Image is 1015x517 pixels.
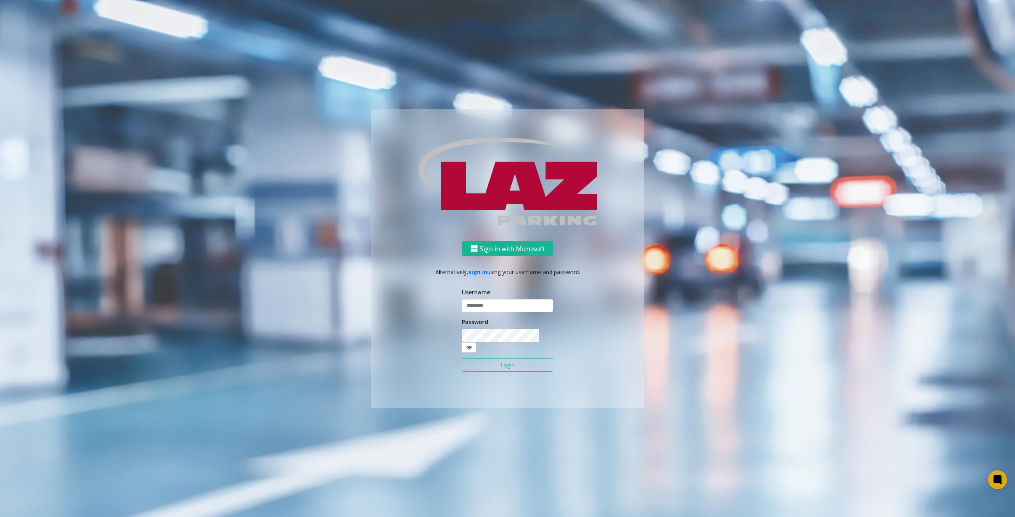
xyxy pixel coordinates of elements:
[468,268,487,276] a: sign in
[462,288,490,296] label: Username
[379,268,636,276] p: Alternatively, using your username and password.
[462,318,488,326] label: Password
[462,241,553,256] button: Sign in with Microsoft
[462,358,553,372] button: Login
